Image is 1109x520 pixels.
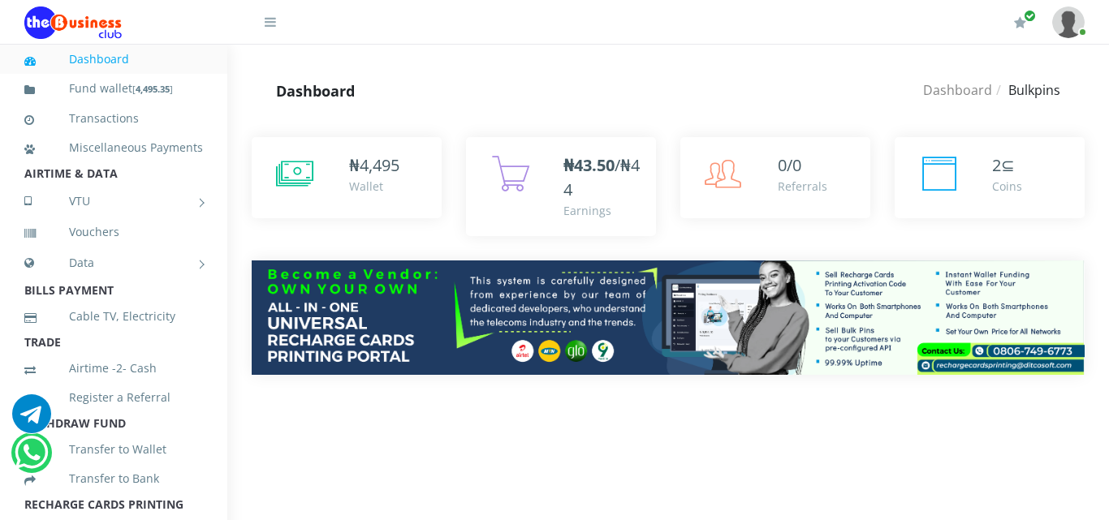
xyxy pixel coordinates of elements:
a: Chat for support [15,445,48,472]
a: Miscellaneous Payments [24,129,203,166]
span: 2 [992,154,1001,176]
div: Wallet [349,178,399,195]
div: ₦ [349,153,399,178]
div: Referrals [778,178,827,195]
a: Data [24,243,203,283]
a: ₦43.50/₦44 Earnings [466,137,656,236]
img: Logo [24,6,122,39]
span: 0/0 [778,154,801,176]
a: Airtime -2- Cash [24,350,203,387]
div: ⊆ [992,153,1022,178]
a: ₦4,495 Wallet [252,137,442,218]
a: Transfer to Wallet [24,431,203,468]
li: Bulkpins [992,80,1060,100]
a: Dashboard [923,81,992,99]
a: Chat for support [12,406,51,433]
a: VTU [24,181,203,221]
a: Transfer to Bank [24,460,203,497]
a: Fund wallet[4,495.35] [24,70,203,108]
a: 0/0 Referrals [680,137,870,218]
span: 4,495 [360,154,399,176]
img: multitenant_rcp.png [252,260,1085,375]
a: Cable TV, Electricity [24,298,203,335]
a: Register a Referral [24,379,203,416]
span: /₦44 [563,154,640,200]
div: Coins [992,178,1022,195]
b: ₦43.50 [563,154,615,176]
a: Dashboard [24,41,203,78]
span: Renew/Upgrade Subscription [1024,10,1036,22]
img: User [1052,6,1085,38]
div: Earnings [563,202,640,219]
strong: Dashboard [276,81,355,101]
a: Transactions [24,100,203,137]
i: Renew/Upgrade Subscription [1014,16,1026,29]
small: [ ] [132,83,173,95]
b: 4,495.35 [136,83,170,95]
a: Vouchers [24,213,203,251]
